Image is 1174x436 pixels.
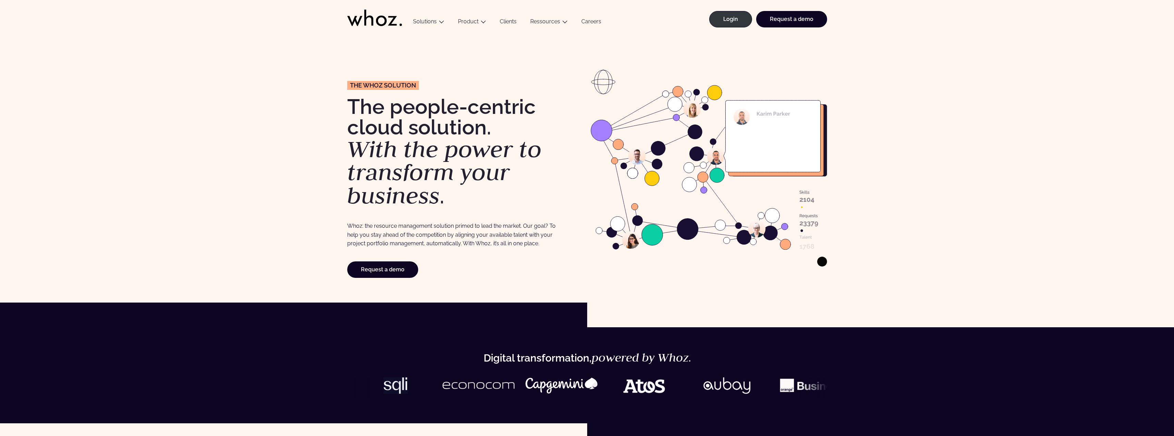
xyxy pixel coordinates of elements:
a: Product [458,18,479,25]
button: Product [451,18,493,27]
button: Solutions [406,18,451,27]
span: The Whoz solution [350,82,416,89]
a: Request a demo [347,261,418,278]
h1: The people-centric cloud solution. . [347,96,584,207]
a: Careers [574,18,608,27]
a: Clients [493,18,523,27]
a: Login [709,11,752,27]
em: With the power to transform your business [347,134,542,210]
p: Whoz: the resource management solution primed to lead the market. Our goal? To help you stay ahea... [347,222,560,248]
g: 1768 [799,244,814,249]
em: powered by Whoz [592,350,689,365]
a: Request a demo [756,11,827,27]
p: Digital transformation, . [14,352,1160,364]
a: Ressources [530,18,560,25]
button: Ressources [523,18,574,27]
